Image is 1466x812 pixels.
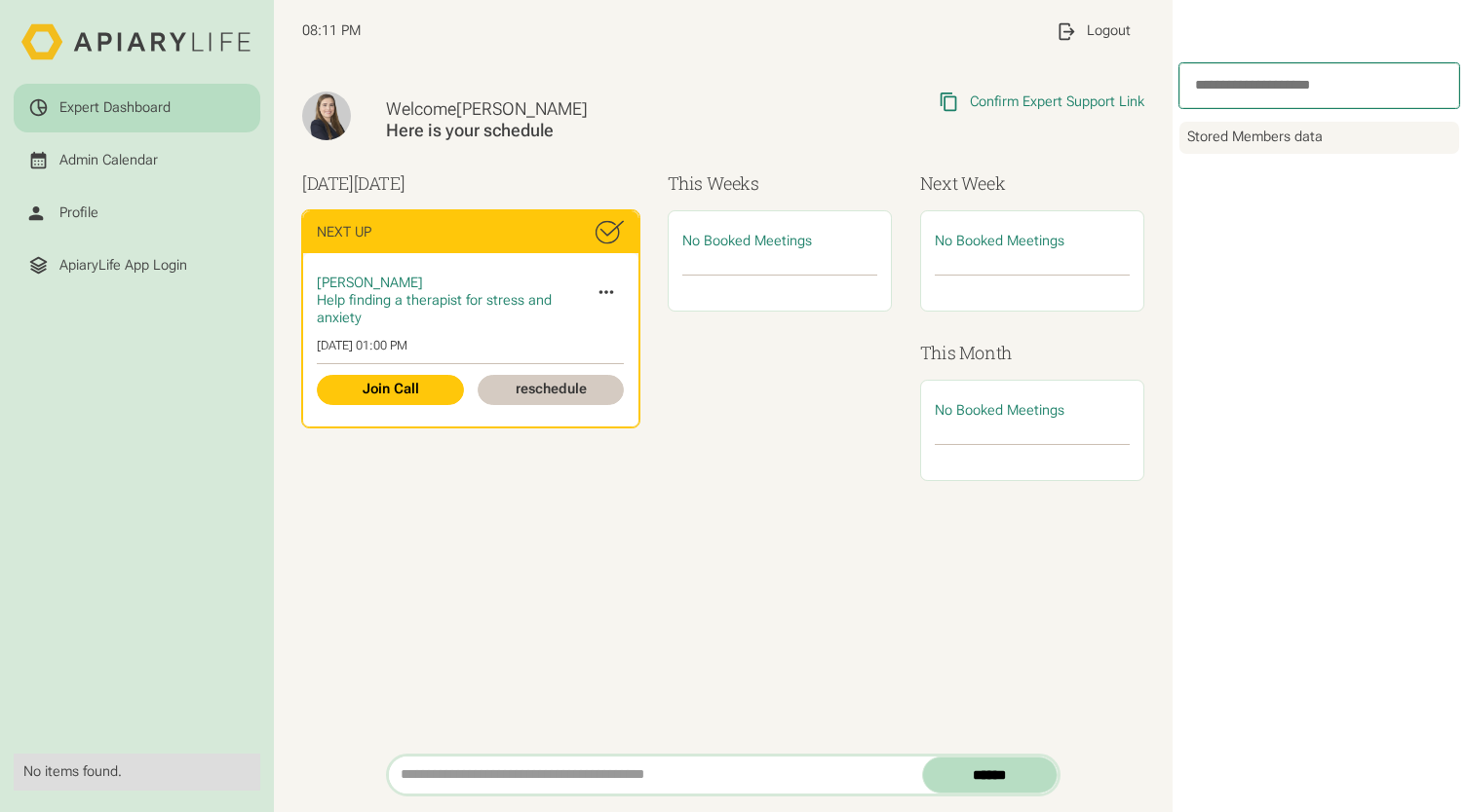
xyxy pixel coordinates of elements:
h3: Next Week [920,170,1145,197]
div: Admin Calendar [59,152,158,169]
div: Confirm Expert Support Link [970,93,1144,111]
div: [DATE] 01:00 PM [317,338,624,353]
span: No Booked Meetings [682,233,812,249]
h3: This Month [920,340,1145,366]
a: Join Call [317,375,463,405]
span: No Booked Meetings [935,233,1064,249]
div: ApiaryLife App Login [59,257,187,275]
div: Stored Members data [1179,122,1458,153]
div: Next Up [317,224,371,241]
div: Expert Dashboard [59,99,171,117]
h3: [DATE] [302,170,639,197]
h3: This Weeks [668,170,893,197]
a: ApiaryLife App Login [14,241,259,290]
span: [DATE] [354,171,405,195]
div: Profile [59,204,98,222]
a: Expert Dashboard [14,84,259,132]
div: No items found. [23,763,250,781]
span: Help finding a therapist for stress and anxiety [317,292,552,326]
a: Admin Calendar [14,136,259,185]
span: 08:11 PM [302,22,361,40]
a: reschedule [478,375,624,405]
div: Logout [1087,22,1131,40]
span: No Booked Meetings [935,402,1064,419]
div: Here is your schedule [386,120,761,142]
a: Logout [1041,7,1144,55]
div: Welcome [386,98,761,121]
a: Profile [14,189,259,238]
span: [PERSON_NAME] [456,98,588,119]
span: [PERSON_NAME] [317,275,423,291]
